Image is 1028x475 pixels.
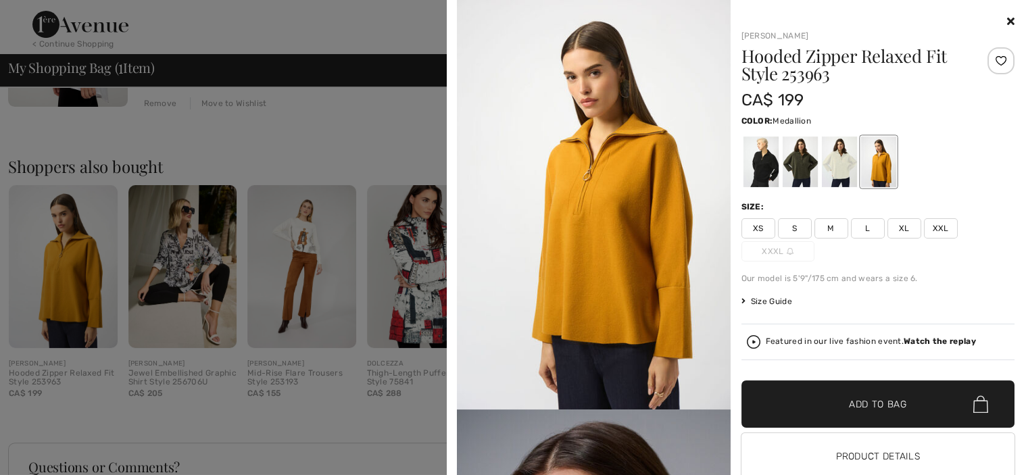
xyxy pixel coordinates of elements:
div: Size: [741,201,767,213]
span: S [778,218,812,239]
div: Medallion [860,136,896,187]
img: Bag.svg [973,395,988,413]
span: Medallion [773,116,811,126]
span: XXXL [741,241,814,261]
span: Size Guide [741,295,792,307]
div: Black [743,136,778,187]
div: Featured in our live fashion event. [766,337,976,346]
span: Color: [741,116,773,126]
strong: Watch the replay [904,336,976,346]
button: Add to Bag [741,380,1015,428]
span: CA$ 199 [741,91,804,109]
img: Watch the replay [747,335,760,349]
div: Winter White [821,136,856,187]
img: ring-m.svg [787,248,793,255]
div: Our model is 5'9"/175 cm and wears a size 6. [741,272,1015,284]
span: Chat [30,9,57,22]
h1: Hooded Zipper Relaxed Fit Style 253963 [741,47,969,82]
span: M [814,218,848,239]
span: L [851,218,885,239]
span: XS [741,218,775,239]
span: XXL [924,218,958,239]
a: [PERSON_NAME] [741,31,809,41]
div: Avocado [782,136,817,187]
span: XL [887,218,921,239]
span: Add to Bag [849,397,907,411]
